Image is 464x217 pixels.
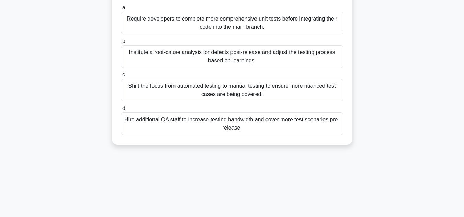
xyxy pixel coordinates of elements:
[122,38,127,44] span: b.
[121,112,343,135] div: Hire additional QA staff to increase testing bandwidth and cover more test scenarios pre-release.
[121,79,343,101] div: Shift the focus from automated testing to manual testing to ensure more nuanced test cases are be...
[122,105,127,111] span: d.
[121,12,343,34] div: Require developers to complete more comprehensive unit tests before integrating their code into t...
[121,45,343,68] div: Institute a root-cause analysis for defects post-release and adjust the testing process based on ...
[122,72,126,77] span: c.
[122,4,127,10] span: a.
